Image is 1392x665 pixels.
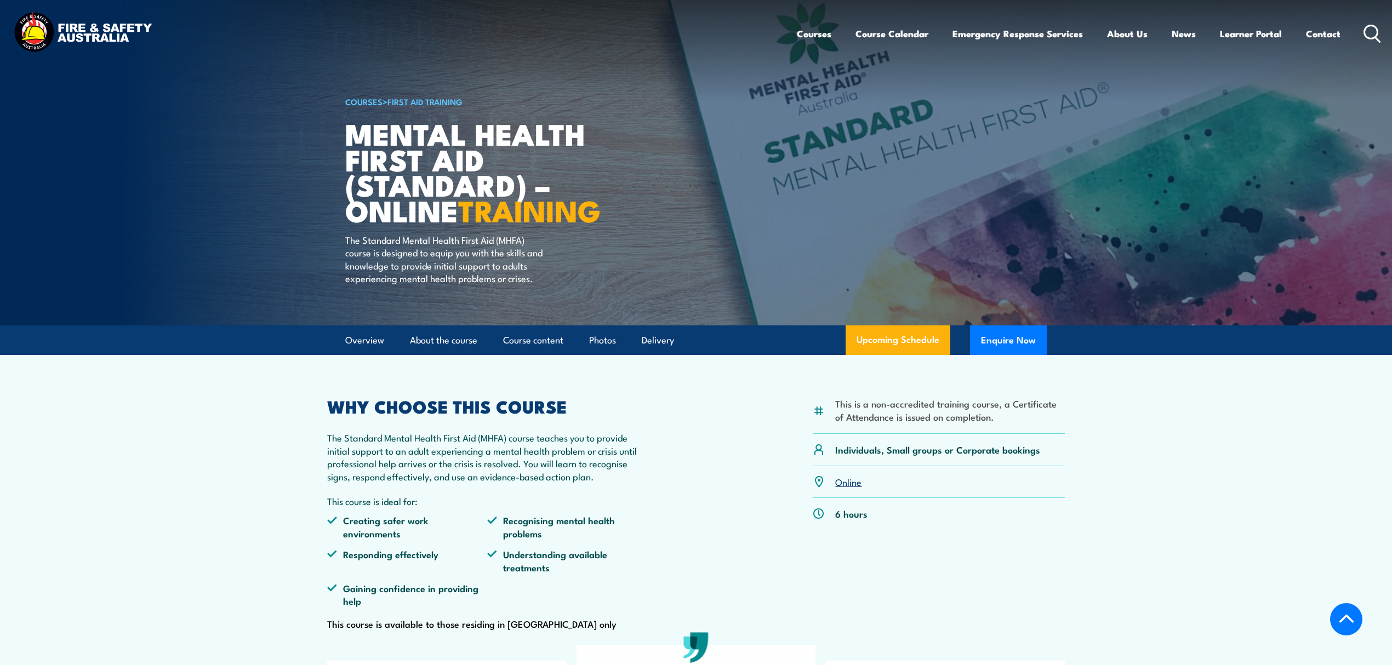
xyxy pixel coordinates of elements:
[345,95,616,108] h6: >
[855,19,928,48] a: Course Calendar
[327,398,647,414] h2: WHY CHOOSE THIS COURSE
[1220,19,1282,48] a: Learner Portal
[589,326,616,355] a: Photos
[387,95,463,107] a: First Aid Training
[835,475,862,488] a: Online
[835,397,1065,423] li: This is a non-accredited training course, a Certificate of Attendance is issued on completion.
[835,443,1040,456] p: Individuals, Small groups or Corporate bookings
[327,398,647,632] div: This course is available to those residing in [GEOGRAPHIC_DATA] only
[327,495,647,507] p: This course is ideal for:
[487,514,647,540] li: Recognising mental health problems
[835,507,868,520] p: 6 hours
[846,325,950,355] a: Upcoming Schedule
[345,121,616,223] h1: Mental Health First Aid (Standard) – Online
[1172,19,1196,48] a: News
[345,326,384,355] a: Overview
[327,431,647,483] p: The Standard Mental Health First Aid (MHFA) course teaches you to provide initial support to an a...
[458,187,601,232] strong: TRAINING
[797,19,831,48] a: Courses
[503,326,563,355] a: Course content
[345,233,545,285] p: The Standard Mental Health First Aid (MHFA) course is designed to equip you with the skills and k...
[487,548,647,574] li: Understanding available treatments
[642,326,674,355] a: Delivery
[952,19,1083,48] a: Emergency Response Services
[327,582,487,607] li: Gaining confidence in providing help
[345,95,383,107] a: COURSES
[410,326,477,355] a: About the course
[327,548,487,574] li: Responding effectively
[970,325,1047,355] button: Enquire Now
[1107,19,1148,48] a: About Us
[1306,19,1340,48] a: Contact
[327,514,487,540] li: Creating safer work environments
